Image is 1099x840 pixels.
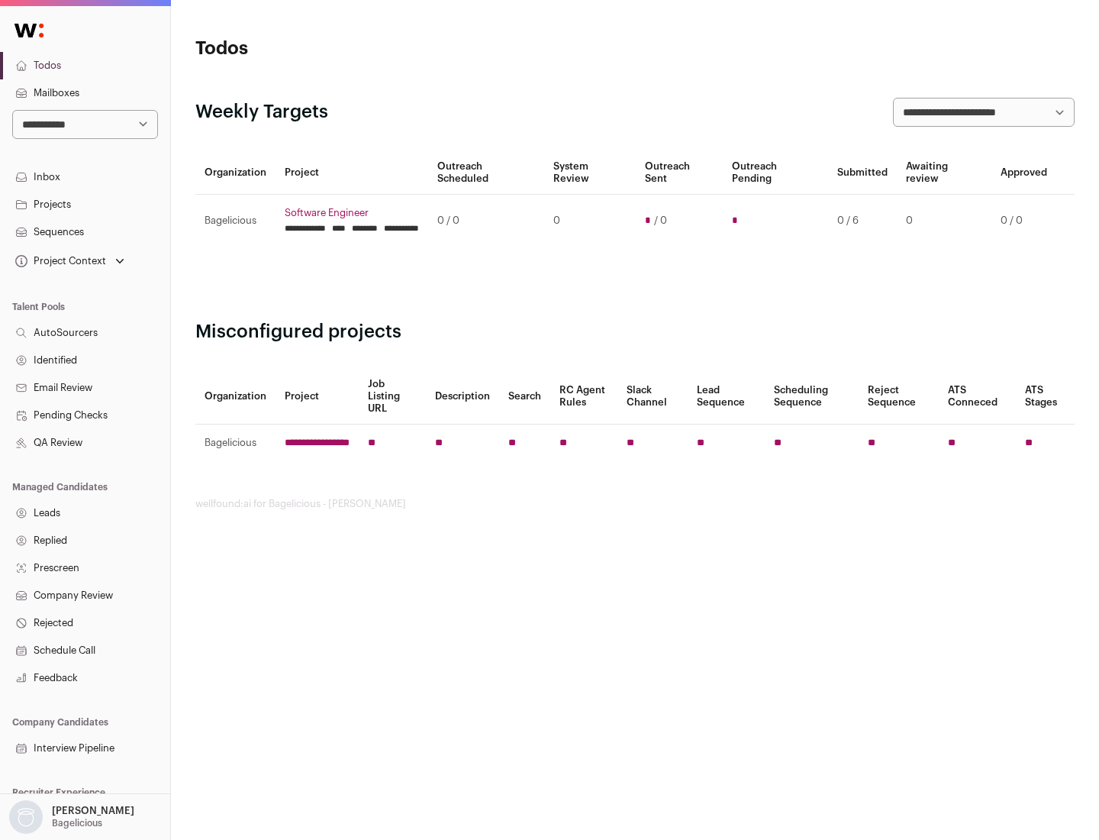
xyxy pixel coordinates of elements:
[688,369,765,425] th: Lead Sequence
[195,369,276,425] th: Organization
[991,151,1056,195] th: Approved
[195,37,488,61] h1: Todos
[499,369,550,425] th: Search
[828,151,897,195] th: Submitted
[285,207,419,219] a: Software Engineer
[276,369,359,425] th: Project
[544,195,635,247] td: 0
[828,195,897,247] td: 0 / 6
[617,369,688,425] th: Slack Channel
[12,250,127,272] button: Open dropdown
[359,369,426,425] th: Job Listing URL
[654,215,667,227] span: / 0
[544,151,635,195] th: System Review
[195,151,276,195] th: Organization
[897,151,991,195] th: Awaiting review
[6,800,137,834] button: Open dropdown
[195,320,1075,344] h2: Misconfigured projects
[426,369,499,425] th: Description
[195,425,276,462] td: Bagelicious
[52,817,102,829] p: Bagelicious
[195,195,276,247] td: Bagelicious
[195,100,328,124] h2: Weekly Targets
[195,498,1075,510] footer: wellfound:ai for Bagelicious - [PERSON_NAME]
[428,151,544,195] th: Outreach Scheduled
[52,805,134,817] p: [PERSON_NAME]
[765,369,859,425] th: Scheduling Sequence
[939,369,1015,425] th: ATS Conneced
[897,195,991,247] td: 0
[276,151,428,195] th: Project
[991,195,1056,247] td: 0 / 0
[12,255,106,267] div: Project Context
[6,15,52,46] img: Wellfound
[1016,369,1075,425] th: ATS Stages
[550,369,617,425] th: RC Agent Rules
[428,195,544,247] td: 0 / 0
[723,151,827,195] th: Outreach Pending
[9,800,43,834] img: nopic.png
[636,151,724,195] th: Outreach Sent
[859,369,939,425] th: Reject Sequence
